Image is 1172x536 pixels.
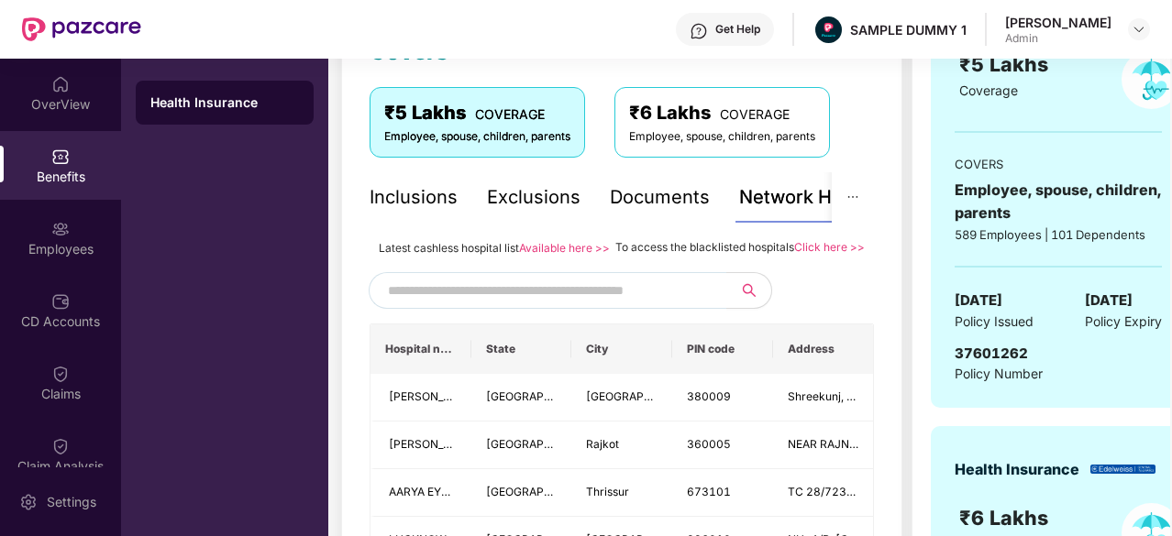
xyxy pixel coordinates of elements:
span: COVERAGE [475,106,545,122]
span: 37601262 [955,345,1028,362]
td: Netradeep Maxivision Eye Hospitals Pvt Ltd [370,421,471,469]
img: Pazcare_Alternative_logo-01-01.png [815,16,842,43]
td: Thrissur [571,469,672,517]
span: [GEOGRAPHIC_DATA] [586,389,701,403]
span: [GEOGRAPHIC_DATA] [486,437,601,451]
th: PIN code [672,324,773,374]
span: Coverage [959,82,1018,98]
th: Hospital name [370,324,471,374]
div: Settings [41,493,102,511]
span: [PERSON_NAME][GEOGRAPHIC_DATA] [389,389,594,403]
button: ellipsis [832,172,874,223]
div: Documents [610,183,710,212]
td: Rajkot [571,421,672,469]
span: 380009 [687,389,731,403]
span: Policy Issued [955,312,1034,332]
td: NIDHI HOSPITAL [370,374,471,421]
span: Hospital name [385,342,457,356]
div: [PERSON_NAME] [1005,14,1111,31]
div: Employee, spouse, children, parents [955,179,1162,224]
span: [DATE] [1085,290,1133,312]
div: Network Hospitals [739,183,900,212]
span: search [726,283,771,298]
th: State [471,324,572,374]
img: svg+xml;base64,PHN2ZyBpZD0iQ2xhaW0iIHhtbG5zPSJodHRwOi8vd3d3LnczLm9yZy8yMDAwL3N2ZyIgd2lkdGg9IjIwIi... [51,437,70,455]
div: 589 Employees | 101 Dependents [955,225,1162,244]
span: Covers [370,38,448,65]
div: ₹5 Lakhs [384,99,570,127]
img: svg+xml;base64,PHN2ZyBpZD0iQmVuZWZpdHMiIHhtbG5zPSJodHRwOi8vd3d3LnczLm9yZy8yMDAwL3N2ZyIgd2lkdGg9Ij... [51,148,70,166]
img: svg+xml;base64,PHN2ZyBpZD0iRW1wbG95ZWVzIiB4bWxucz0iaHR0cDovL3d3dy53My5vcmcvMjAwMC9zdmciIHdpZHRoPS... [51,220,70,238]
td: Shreekunj, Stadium Commerce College Road [773,374,874,421]
img: insurerLogo [1090,465,1155,475]
span: Rajkot [586,437,619,451]
span: 360005 [687,437,731,451]
span: [PERSON_NAME] Eye Hospitals Pvt Ltd [389,437,592,451]
span: COVERAGE [720,106,790,122]
a: Available here >> [519,241,610,255]
td: TC 28/723/1,2ND FLOOR PALLITHANAM, BUS STAND [773,469,874,517]
span: [GEOGRAPHIC_DATA] [486,389,601,403]
span: Shreekunj, [GEOGRAPHIC_DATA] [788,389,961,403]
span: Latest cashless hospital list [379,241,519,255]
th: Address [773,324,874,374]
span: AARYA EYE CARE [389,485,480,498]
span: 673101 [687,485,731,498]
div: Employee, spouse, children, parents [384,128,570,146]
img: svg+xml;base64,PHN2ZyBpZD0iSG9tZSIgeG1sbnM9Imh0dHA6Ly93d3cudzMub3JnLzIwMDAvc3ZnIiB3aWR0aD0iMjAiIG... [51,75,70,93]
img: svg+xml;base64,PHN2ZyBpZD0iRHJvcGRvd24tMzJ4MzIiIHhtbG5zPSJodHRwOi8vd3d3LnczLm9yZy8yMDAwL3N2ZyIgd2... [1132,22,1146,37]
td: Gujarat [471,421,572,469]
span: [DATE] [955,290,1002,312]
div: SAMPLE DUMMY 1 [850,21,967,38]
td: Ahmedabad [571,374,672,421]
td: Kerala [471,469,572,517]
td: AARYA EYE CARE [370,469,471,517]
span: [GEOGRAPHIC_DATA] [486,485,601,498]
span: ellipsis [846,191,859,203]
img: New Pazcare Logo [22,17,141,41]
img: svg+xml;base64,PHN2ZyBpZD0iU2V0dGluZy0yMHgyMCIgeG1sbnM9Imh0dHA6Ly93d3cudzMub3JnLzIwMDAvc3ZnIiB3aW... [19,493,38,511]
span: ₹5 Lakhs [959,52,1054,76]
span: To access the blacklisted hospitals [615,240,794,254]
div: ₹6 Lakhs [629,99,815,127]
div: Admin [1005,31,1111,46]
button: search [726,272,772,309]
img: svg+xml;base64,PHN2ZyBpZD0iQ2xhaW0iIHhtbG5zPSJodHRwOi8vd3d3LnczLm9yZy8yMDAwL3N2ZyIgd2lkdGg9IjIwIi... [51,365,70,383]
div: Health Insurance [150,93,299,112]
div: Inclusions [370,183,458,212]
span: TC 28/723/1,2ND FLOOR PALLITHANAM, BUS STAND [788,485,1073,498]
th: City [571,324,672,374]
div: Exclusions [487,183,580,212]
div: Health Insurance [955,458,1079,481]
img: svg+xml;base64,PHN2ZyBpZD0iQ0RfQWNjb3VudHMiIGRhdGEtbmFtZT0iQ0QgQWNjb3VudHMiIHhtbG5zPSJodHRwOi8vd3... [51,292,70,311]
span: Thrissur [586,485,629,498]
a: Click here >> [794,240,865,254]
td: Gujarat [471,374,572,421]
span: Address [788,342,859,356]
div: Employee, spouse, children, parents [629,128,815,146]
span: Policy Number [955,366,1043,381]
img: svg+xml;base64,PHN2ZyBpZD0iSGVscC0zMngzMiIgeG1sbnM9Imh0dHA6Ly93d3cudzMub3JnLzIwMDAvc3ZnIiB3aWR0aD... [690,22,708,40]
div: COVERS [955,155,1162,173]
span: ₹6 Lakhs [959,506,1054,530]
div: Get Help [715,22,760,37]
span: Policy Expiry [1085,312,1162,332]
td: NEAR RAJNAGAR CHOWK NANA MUVA MAIN ROAD, BESIDE SURYAMUKHI HANUMAN TEMPLE [773,421,874,469]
